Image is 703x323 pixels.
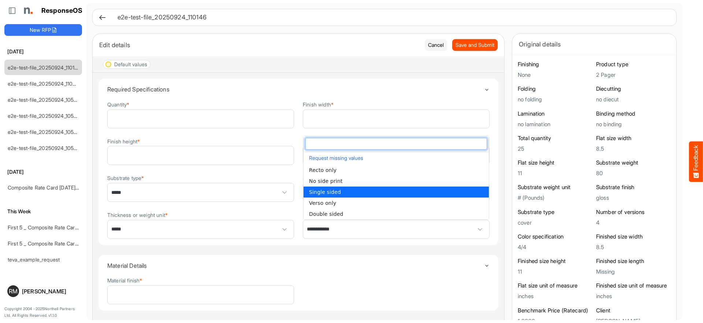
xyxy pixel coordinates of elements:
[518,135,592,142] h6: Total quantity
[309,178,343,184] span: No side print
[8,129,82,135] a: e2e-test-file_20250924_105318
[518,244,592,250] h5: 4/4
[518,110,592,117] h6: Lamination
[596,170,671,176] h5: 80
[309,189,341,195] span: Single sided
[306,138,487,149] input: dropdownlistfilter
[8,80,82,87] a: e2e-test-file_20250924_110035
[107,212,168,218] label: Thickness or weight unit
[518,61,592,68] h6: Finishing
[309,200,336,206] span: Verso only
[304,165,489,219] ul: popup
[8,184,94,191] a: Composite Rate Card [DATE]_smaller
[596,146,671,152] h5: 8.5
[20,3,35,18] img: Northell
[303,136,489,220] div: dropdownlist
[107,102,129,107] label: Quantity
[518,96,592,102] h5: no folding
[107,255,490,276] summary: Toggle content
[9,288,18,294] span: RM
[303,102,334,107] label: Finish width
[596,219,671,226] h5: 4
[596,85,671,93] h6: Diecutting
[689,141,703,182] button: Feedback
[452,39,498,51] button: Save and Submit Progress
[107,175,144,181] label: Substrate type
[114,62,147,67] div: Default values
[4,168,82,176] h6: [DATE]
[22,289,79,294] div: [PERSON_NAME]
[8,224,103,230] a: First 5 _ Composite Rate Card [DATE] (2)
[596,282,671,289] h6: Finished size unit of measure
[596,110,671,117] h6: Binding method
[596,135,671,142] h6: Flat size width
[518,195,592,201] h5: # (Pounds)
[596,209,671,216] h6: Number of versions
[596,258,671,265] h6: Finished size length
[518,268,592,275] h5: 11
[518,146,592,152] h5: 25
[596,121,671,127] h5: no binding
[303,175,375,181] label: Substrate thickness or weight
[596,293,671,299] h5: inches
[518,72,592,78] h5: None
[596,233,671,240] h6: Finished size width
[455,41,494,49] span: Save and Submit
[307,153,485,163] button: Request missing values
[518,159,592,166] h6: Flat size height
[303,139,343,144] label: Unit of measure
[596,195,671,201] h5: gloss
[8,113,83,119] a: e2e-test-file_20250924_105529
[4,207,82,215] h6: This Week
[518,85,592,93] h6: Folding
[518,307,592,314] h6: Benchmark Price (Ratecard)
[99,40,419,50] div: Edit details
[309,211,343,217] span: Double sided
[596,244,671,250] h5: 8.5
[4,24,82,36] button: New RFP
[8,256,60,263] a: teva_example_request
[8,64,81,71] a: e2e-test-file_20250924_110146
[596,72,671,78] h5: 2 Pager
[107,79,490,100] summary: Toggle content
[309,167,336,173] span: Recto only
[41,7,83,15] h1: ResponseOS
[4,306,82,319] p: Copyright 2004 - 2025 Northell Partners Ltd. All Rights Reserved. v 1.1.0
[107,262,484,269] h4: Material Details
[518,293,592,299] h5: inches
[519,39,670,49] div: Original details
[518,170,592,176] h5: 11
[596,268,671,275] h5: Missing
[425,39,447,51] button: Cancel
[596,159,671,166] h6: Substrate weight
[8,97,82,103] a: e2e-test-file_20250924_105914
[107,278,142,283] label: Material finish
[518,233,592,240] h6: Color specification
[596,184,671,191] h6: Substrate finish
[8,145,83,151] a: e2e-test-file_20250924_105226
[518,219,592,226] h5: cover
[303,212,336,218] label: Printed sides
[518,121,592,127] h5: no lamination
[596,61,671,68] h6: Product type
[107,139,140,144] label: Finish height
[518,184,592,191] h6: Substrate weight unit
[596,96,671,102] h5: no diecut
[107,86,484,93] h4: Required Specifications
[518,209,592,216] h6: Substrate type
[518,258,592,265] h6: Finished size height
[4,48,82,56] h6: [DATE]
[8,240,103,247] a: First 5 _ Composite Rate Card [DATE] (2)
[518,282,592,289] h6: Flat size unit of measure
[596,307,671,314] h6: Client
[118,14,665,20] h6: e2e-test-file_20250924_110146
